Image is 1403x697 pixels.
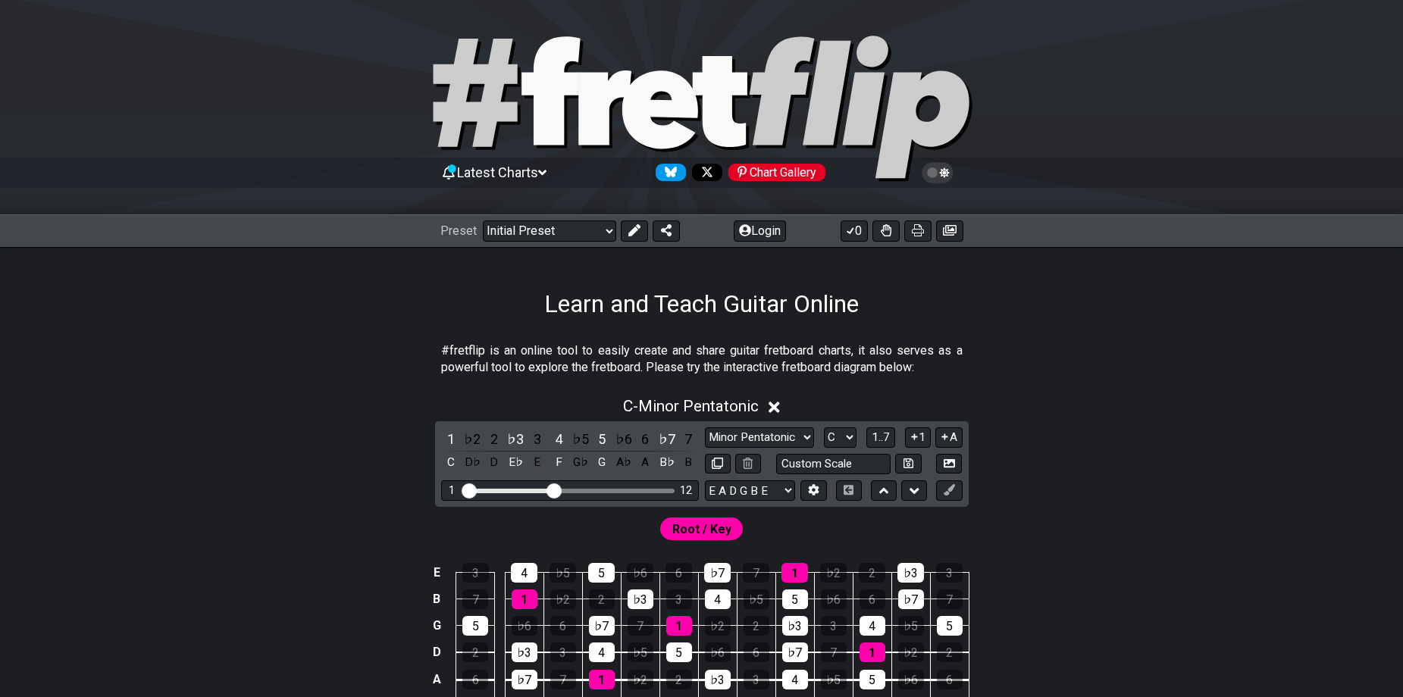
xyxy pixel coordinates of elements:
[512,589,537,609] div: 1
[666,589,692,609] div: 3
[666,616,692,636] div: 1
[895,454,921,474] button: Store user defined scale
[614,452,634,473] div: toggle pitch class
[744,642,769,662] div: 6
[898,642,924,662] div: ♭2
[462,670,488,689] div: 6
[628,670,653,689] div: ♭2
[549,452,568,473] div: toggle pitch class
[440,223,477,238] span: Preset
[592,452,612,473] div: toggle pitch class
[511,563,537,583] div: 4
[824,427,857,448] select: Tonic/Root
[592,429,612,449] div: toggle scale degree
[441,480,699,501] div: Visible fret range
[872,430,890,444] span: 1..7
[898,670,924,689] div: ♭6
[782,589,808,609] div: 5
[427,666,446,694] td: A
[506,429,525,449] div: toggle scale degree
[936,563,963,583] div: 3
[821,642,847,662] div: 7
[860,670,885,689] div: 5
[544,289,859,318] h1: Learn and Teach Guitar Online
[937,589,963,609] div: 7
[871,480,897,501] button: Move up
[621,220,648,242] button: Edit Preset
[704,563,731,583] div: ♭7
[820,563,847,583] div: ♭2
[589,642,615,662] div: 4
[484,429,504,449] div: toggle scale degree
[937,642,963,662] div: 2
[550,616,576,636] div: 6
[705,480,795,501] select: Tuning
[449,484,455,497] div: 1
[935,427,962,448] button: A
[744,670,769,689] div: 3
[821,589,847,609] div: ♭6
[898,616,924,636] div: ♭5
[462,589,488,609] div: 7
[512,616,537,636] div: ♭6
[462,642,488,662] div: 2
[800,480,826,501] button: Edit Tuning
[614,429,634,449] div: toggle scale degree
[635,429,655,449] div: toggle scale degree
[588,563,615,583] div: 5
[705,642,731,662] div: ♭6
[650,164,686,181] a: Follow #fretflip at Bluesky
[427,612,446,639] td: G
[512,670,537,689] div: ♭7
[866,427,895,448] button: 1..7
[872,220,900,242] button: Toggle Dexterity for all fretkits
[841,220,868,242] button: 0
[528,429,547,449] div: toggle scale degree
[821,670,847,689] div: ♭5
[705,427,814,448] select: Scale
[635,452,655,473] div: toggle pitch class
[860,642,885,662] div: 1
[937,670,963,689] div: 6
[512,642,537,662] div: ♭3
[705,616,731,636] div: ♭2
[680,484,692,497] div: 12
[462,429,482,449] div: toggle scale degree
[836,480,862,501] button: Toggle horizontal chord view
[936,454,962,474] button: Create Image
[441,342,963,377] p: #fretflip is an online tool to easily create and share guitar fretboard charts, it also serves as...
[506,452,525,473] div: toggle pitch class
[782,616,808,636] div: ♭3
[782,670,808,689] div: 4
[628,616,653,636] div: 7
[860,616,885,636] div: 4
[782,642,808,662] div: ♭7
[441,452,461,473] div: toggle pitch class
[937,616,963,636] div: 5
[678,452,698,473] div: toggle pitch class
[672,518,731,540] span: First enable full edit mode to edit
[735,454,761,474] button: Delete
[722,164,825,181] a: #fretflip at Pinterest
[628,589,653,609] div: ♭3
[457,164,538,180] span: Latest Charts
[657,429,677,449] div: toggle scale degree
[528,452,547,473] div: toggle pitch class
[483,220,616,242] select: Preset
[589,589,615,609] div: 2
[549,429,568,449] div: toggle scale degree
[589,616,615,636] div: ♭7
[550,670,576,689] div: 7
[678,429,698,449] div: toggle scale degree
[623,397,759,415] span: C - Minor Pentatonic
[897,563,924,583] div: ♭3
[589,670,615,689] div: 1
[550,589,576,609] div: ♭2
[427,639,446,666] td: D
[734,220,786,242] button: Login
[743,563,769,583] div: 7
[705,670,731,689] div: ♭3
[657,452,677,473] div: toggle pitch class
[462,563,489,583] div: 3
[441,429,461,449] div: toggle scale degree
